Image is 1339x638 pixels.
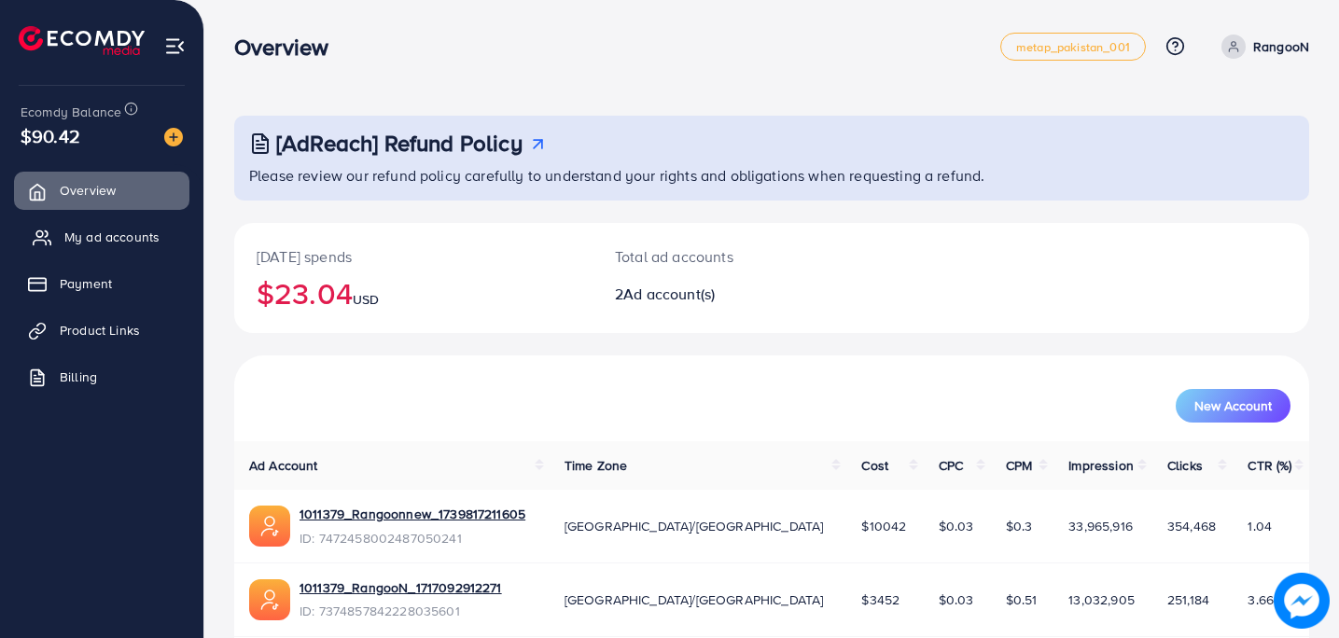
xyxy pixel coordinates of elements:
[60,321,140,340] span: Product Links
[1176,389,1290,423] button: New Account
[257,245,570,268] p: [DATE] spends
[1167,590,1209,609] span: 251,184
[1006,517,1033,535] span: $0.3
[1253,35,1309,58] p: RangooN
[861,517,906,535] span: $10042
[861,590,900,609] span: $3452
[300,578,502,597] a: 1011379_RangooN_1717092912271
[21,103,121,121] span: Ecomdy Balance
[939,456,963,475] span: CPC
[164,35,186,57] img: menu
[60,368,97,386] span: Billing
[565,590,824,609] span: [GEOGRAPHIC_DATA]/[GEOGRAPHIC_DATA]
[249,579,290,620] img: ic-ads-acc.e4c84228.svg
[14,265,189,302] a: Payment
[1006,590,1038,609] span: $0.51
[14,218,189,256] a: My ad accounts
[1068,456,1134,475] span: Impression
[939,590,974,609] span: $0.03
[1248,590,1274,609] span: 3.66
[615,245,839,268] p: Total ad accounts
[1274,573,1330,629] img: image
[300,602,502,620] span: ID: 7374857842228035601
[623,284,715,304] span: Ad account(s)
[64,228,160,246] span: My ad accounts
[257,275,570,311] h2: $23.04
[14,358,189,395] a: Billing
[1000,33,1146,61] a: metap_pakistan_001
[615,285,839,303] h2: 2
[234,34,343,61] h3: Overview
[249,164,1298,187] p: Please review our refund policy carefully to understand your rights and obligations when requesti...
[300,505,525,523] a: 1011379_Rangoonnew_1739817211605
[1006,456,1032,475] span: CPM
[21,122,80,149] span: $90.42
[249,456,318,475] span: Ad Account
[14,172,189,209] a: Overview
[565,517,824,535] span: [GEOGRAPHIC_DATA]/[GEOGRAPHIC_DATA]
[249,506,290,547] img: ic-ads-acc.e4c84228.svg
[1194,399,1272,412] span: New Account
[939,517,974,535] span: $0.03
[1068,590,1135,609] span: 13,032,905
[300,529,525,548] span: ID: 7472458002487050241
[1167,517,1216,535] span: 354,468
[19,26,145,55] img: logo
[14,312,189,349] a: Product Links
[164,128,183,146] img: image
[276,130,523,157] h3: [AdReach] Refund Policy
[1016,41,1130,53] span: metap_pakistan_001
[1068,517,1133,535] span: 33,965,916
[60,181,116,200] span: Overview
[60,274,112,293] span: Payment
[1248,517,1272,535] span: 1.04
[1167,456,1203,475] span: Clicks
[353,290,379,309] span: USD
[565,456,627,475] span: Time Zone
[861,456,888,475] span: Cost
[1214,35,1309,59] a: RangooN
[1248,456,1291,475] span: CTR (%)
